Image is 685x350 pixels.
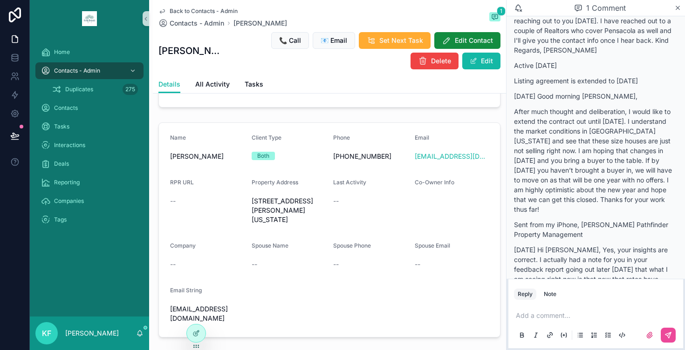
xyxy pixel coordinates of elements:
div: scrollable content [30,37,149,240]
button: 📧 Email [313,32,355,49]
span: Company [170,242,196,249]
a: Tasks [245,76,263,94]
span: Edit Contact [455,36,493,45]
button: 📞 Call [271,32,309,49]
span: Spouse Name [252,242,288,249]
span: -- [252,260,257,269]
a: Home [35,44,144,61]
span: -- [333,196,339,206]
p: Listing agreement is extended to [DATE] [514,76,678,86]
a: Details [158,76,180,94]
h1: [PERSON_NAME] [158,44,222,57]
span: Deals [54,160,69,168]
button: Reply [514,289,536,300]
span: [PERSON_NAME] [170,152,244,161]
span: 📧 Email [321,36,347,45]
a: Contacts - Admin [158,19,224,28]
div: Both [257,152,269,160]
a: Companies [35,193,144,209]
a: Back to Contacts - Admin [158,7,238,15]
div: Note [544,290,556,298]
span: Email [415,134,429,141]
span: [STREET_ADDRESS][PERSON_NAME][US_STATE] [252,196,326,224]
span: Name [170,134,186,141]
span: -- [170,260,176,269]
span: Details [158,80,180,89]
button: Edit Contact [434,32,500,49]
span: Delete [431,56,451,66]
p: Active [DATE] [514,61,678,70]
a: Tasks [35,118,144,135]
button: Delete [411,53,459,69]
span: Spouse Phone [333,242,371,249]
span: [PHONE_NUMBER] [333,152,407,161]
p: After much thought and deliberation, I would like to extend the contract out until [DATE]. I unde... [514,107,678,214]
span: Tasks [245,80,263,89]
div: 275 [123,84,138,95]
a: Interactions [35,137,144,154]
a: [EMAIL_ADDRESS][DOMAIN_NAME] [415,152,489,161]
span: Client Type [252,134,281,141]
img: App logo [82,11,97,26]
a: Tags [35,211,144,228]
span: All Activity [195,80,230,89]
span: Reporting [54,179,80,186]
a: Deals [35,155,144,172]
span: 1 [497,7,506,16]
span: Tags [54,216,67,223]
span: Back to Contacts - Admin [170,7,238,15]
button: Note [540,289,560,300]
span: RPR URL [170,179,194,186]
span: Co-Owner Info [415,179,454,186]
p: Sent from my iPhone, [PERSON_NAME] Pathfinder Property Management [514,220,678,239]
span: 1 Comment [586,2,626,13]
span: Tasks [54,123,69,130]
span: Phone [333,134,350,141]
button: 1 [489,12,500,23]
span: Companies [54,197,84,205]
a: [PERSON_NAME] [233,19,287,28]
a: Contacts [35,100,144,116]
p: [DATE] Hi [PERSON_NAME], Yes, your insights are correct. I actually had a note for you in your fe... [514,245,678,333]
span: Contacts - Admin [54,67,100,74]
a: Contacts - Admin [35,62,144,79]
span: Email String [170,287,202,294]
a: Duplicates275 [47,81,144,98]
span: Property Address [252,179,298,186]
span: Spouse Email [415,242,450,249]
span: Contacts - Admin [170,19,224,28]
span: Last Activity [333,179,366,186]
p: [DATE] Good morning [PERSON_NAME], [514,91,678,101]
span: Duplicates [65,86,93,93]
span: Contacts [54,104,78,112]
span: Interactions [54,141,85,149]
span: KF [42,328,51,339]
a: All Activity [195,76,230,94]
button: Edit [462,53,500,69]
span: -- [415,260,420,269]
span: -- [333,260,339,269]
button: Set Next Task [359,32,431,49]
a: Reporting [35,174,144,191]
span: 📞 Call [279,36,301,45]
span: Set Next Task [379,36,423,45]
span: [EMAIL_ADDRESS][DOMAIN_NAME] [170,304,244,323]
span: Home [54,48,70,56]
p: [PERSON_NAME] [65,329,119,338]
span: -- [170,196,176,206]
